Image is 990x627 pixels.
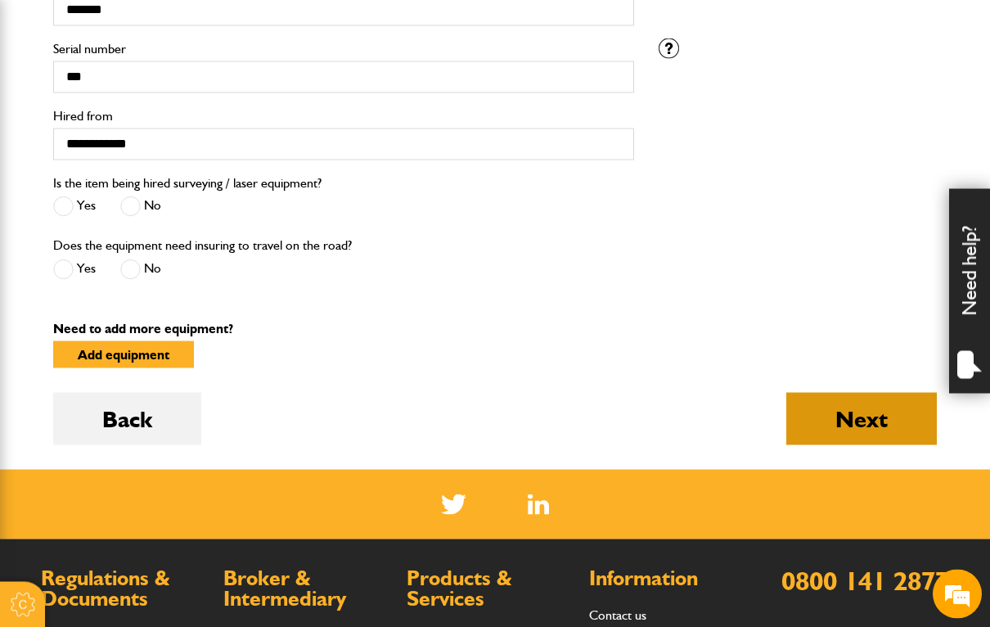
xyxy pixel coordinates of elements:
[949,189,990,394] div: Need help?
[53,196,96,217] label: Yes
[223,568,389,610] h2: Broker & Intermediary
[528,494,550,515] img: Linked In
[120,196,161,217] label: No
[41,568,207,610] h2: Regulations & Documents
[407,568,573,610] h2: Products & Services
[786,393,937,445] button: Next
[589,568,755,589] h2: Information
[781,565,949,597] a: 0800 141 2877
[53,323,937,336] p: Need to add more equipment?
[53,43,634,56] label: Serial number
[589,607,646,623] a: Contact us
[53,239,352,252] label: Does the equipment need insuring to travel on the road?
[53,259,96,280] label: Yes
[528,494,550,515] a: LinkedIn
[53,341,194,368] button: Add equipment
[53,177,322,190] label: Is the item being hired surveying / laser equipment?
[120,259,161,280] label: No
[441,494,466,515] img: Twitter
[53,393,201,445] button: Back
[53,110,634,123] label: Hired from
